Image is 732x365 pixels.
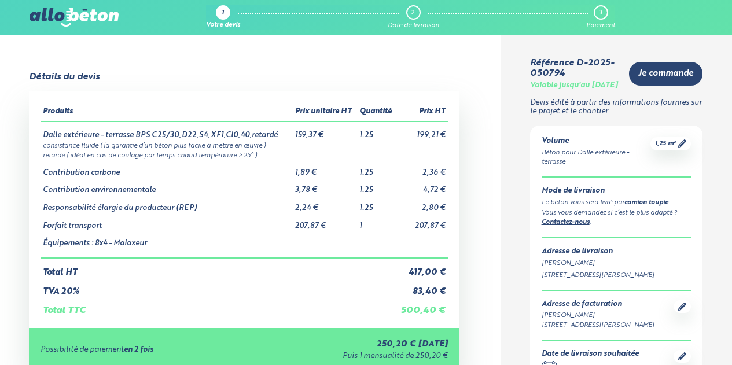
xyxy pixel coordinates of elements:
td: 417,00 € [396,258,448,278]
div: Possibilité de paiement [41,346,251,355]
td: 159,37 € [293,121,358,140]
div: Puis 1 mensualité de 250,20 € [251,352,448,361]
td: retardé ( idéal en cas de coulage par temps chaud température > 25° ) [41,150,448,160]
td: 1.25 [357,177,396,195]
td: 83,40 € [396,278,448,297]
div: Adresse de facturation [542,300,654,309]
div: 250,20 € [DATE] [251,340,448,349]
th: Prix unitaire HT [293,103,358,121]
a: Contactez-nous [542,219,590,226]
iframe: Help widget launcher [629,320,719,352]
th: Quantité [357,103,396,121]
div: Date de livraison souhaitée [542,350,639,359]
div: [STREET_ADDRESS][PERSON_NAME] [542,320,654,330]
td: Contribution environnementale [41,177,293,195]
td: 500,40 € [396,296,448,316]
div: Mode de livraison [542,187,691,196]
td: 1,89 € [293,160,358,178]
td: 1.25 [357,121,396,140]
td: 207,87 € [396,213,448,231]
td: Total HT [41,258,396,278]
div: Adresse de livraison [542,248,691,256]
a: 2 Date de livraison [388,5,439,30]
td: Responsabilité élargie du producteur (REP) [41,195,293,213]
div: Date de livraison [388,22,439,30]
td: consistance fluide ( la garantie d’un béton plus facile à mettre en œuvre ) [41,140,448,150]
td: 199,21 € [396,121,448,140]
td: 1.25 [357,195,396,213]
span: Je commande [638,69,693,79]
th: Prix HT [396,103,448,121]
td: 3,78 € [293,177,358,195]
div: Vous vous demandez si c’est le plus adapté ? . [542,208,691,228]
div: [STREET_ADDRESS][PERSON_NAME] [542,271,691,281]
div: [PERSON_NAME] [542,259,691,268]
td: TVA 20% [41,278,396,297]
strong: en 2 fois [124,346,153,353]
td: 4,72 € [396,177,448,195]
div: Béton pour Dalle extérieure - terrasse [542,148,651,168]
td: 2,36 € [396,160,448,178]
td: 1 [357,213,396,231]
td: Forfait transport [41,213,293,231]
div: Volume [542,137,651,146]
td: Contribution carbone [41,160,293,178]
a: 3 Paiement [586,5,615,30]
td: Équipements : 8x4 - Malaxeur [41,230,293,258]
div: 3 [599,9,602,17]
div: Détails du devis [29,72,100,82]
div: 2 [411,9,414,17]
div: Référence D-2025-050794 [530,58,620,79]
div: Votre devis [206,22,240,30]
td: Dalle extérieure - terrasse BPS C25/30,D22,S4,XF1,Cl0,40,retardé [41,121,293,140]
div: Valable jusqu'au [DATE] [530,82,618,90]
td: Total TTC [41,296,396,316]
a: camion toupie [624,200,668,206]
a: 1 Votre devis [206,5,240,30]
a: Je commande [629,62,702,86]
img: allobéton [30,8,119,27]
div: Paiement [586,22,615,30]
th: Produits [41,103,293,121]
div: Le béton vous sera livré par [542,198,691,208]
td: 1.25 [357,160,396,178]
div: 1 [222,10,224,17]
td: 2,80 € [396,195,448,213]
div: [PERSON_NAME] [542,311,654,320]
td: 207,87 € [293,213,358,231]
p: Devis édité à partir des informations fournies sur le projet et le chantier [530,99,703,116]
td: 2,24 € [293,195,358,213]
